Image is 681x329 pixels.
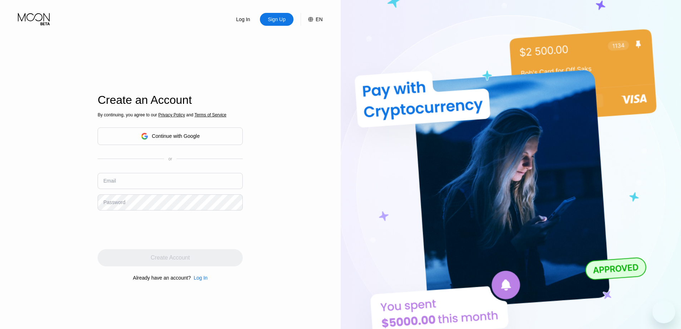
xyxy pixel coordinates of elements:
[316,16,322,22] div: EN
[194,275,208,281] div: Log In
[226,13,260,26] div: Log In
[98,127,243,145] div: Continue with Google
[301,13,322,26] div: EN
[185,112,194,117] span: and
[158,112,185,117] span: Privacy Policy
[168,156,172,161] div: or
[98,216,206,244] iframe: reCAPTCHA
[133,275,191,281] div: Already have an account?
[260,13,293,26] div: Sign Up
[103,199,125,205] div: Password
[652,300,675,323] iframe: Button to launch messaging window
[191,275,208,281] div: Log In
[236,16,251,23] div: Log In
[98,112,243,117] div: By continuing, you agree to our
[267,16,286,23] div: Sign Up
[152,133,200,139] div: Continue with Google
[103,178,116,184] div: Email
[194,112,226,117] span: Terms of Service
[98,93,243,107] div: Create an Account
